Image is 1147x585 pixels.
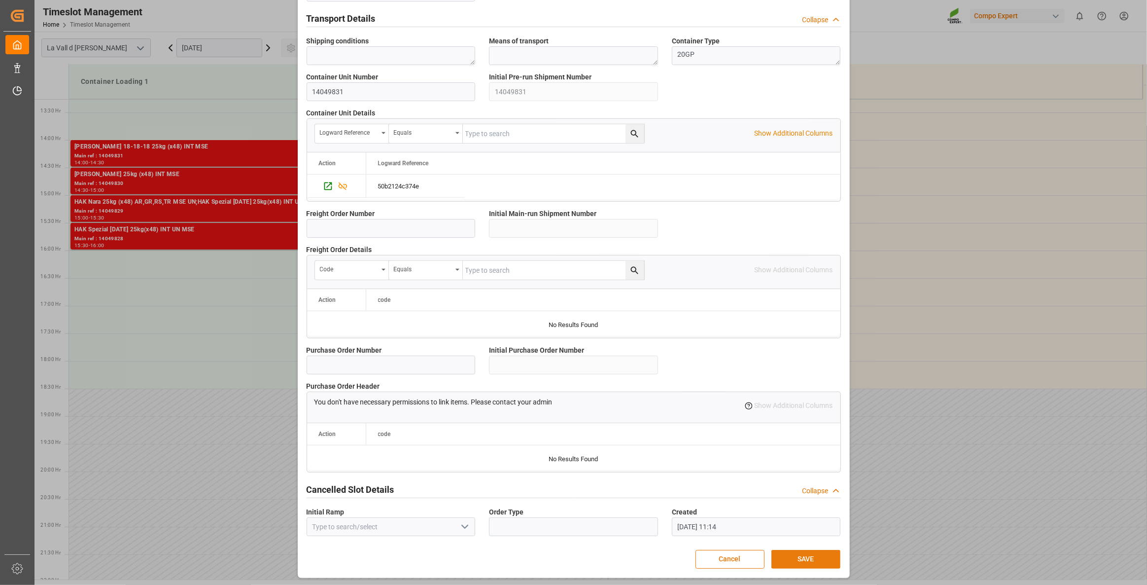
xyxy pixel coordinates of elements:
div: Action [319,431,336,438]
span: code [378,431,391,438]
span: Initial Purchase Order Number [489,345,584,356]
div: Action [319,160,336,167]
h2: Cancelled Slot Details [307,483,394,496]
div: Press SPACE to select this row. [366,175,465,198]
span: Logward Reference [378,160,429,167]
p: Show Additional Columns [755,128,833,139]
div: Equals [394,262,452,274]
span: Initial Pre-run Shipment Number [489,72,591,82]
button: SAVE [771,550,840,569]
p: You don't have necessary permissions to link items. Please contact your admin [314,397,553,407]
button: open menu [457,519,472,535]
span: Container Unit Number [307,72,379,82]
input: Type to search/select [307,517,476,536]
div: Equals [394,126,452,137]
h2: Transport Details [307,12,376,25]
button: Cancel [695,550,765,569]
span: Initial Ramp [307,507,345,517]
button: open menu [389,124,463,143]
div: Collapse [802,15,829,25]
textarea: 20GP [672,46,841,65]
button: open menu [389,261,463,280]
span: Shipping conditions [307,36,369,46]
div: Logward Reference [320,126,378,137]
div: 50b2124c374e [366,175,465,197]
div: Action [319,296,336,303]
input: Type to search [463,261,644,280]
span: Order Type [489,507,523,517]
span: code [378,296,391,303]
span: Means of transport [489,36,549,46]
button: open menu [315,124,389,143]
span: Initial Main-run Shipment Number [489,209,596,219]
div: code [320,262,378,274]
div: Collapse [802,486,829,496]
button: search button [626,261,644,280]
span: Created [672,507,697,517]
div: Press SPACE to select this row. [307,175,366,198]
button: search button [626,124,644,143]
input: Type to search [463,124,644,143]
span: Freight Order Details [307,245,372,255]
input: DD.MM.YYYY HH:MM [672,517,841,536]
span: Freight Order Number [307,209,375,219]
button: open menu [315,261,389,280]
span: Purchase Order Header [307,381,380,392]
span: Container Type [672,36,720,46]
span: Container Unit Details [307,108,376,118]
span: Purchase Order Number [307,345,382,356]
